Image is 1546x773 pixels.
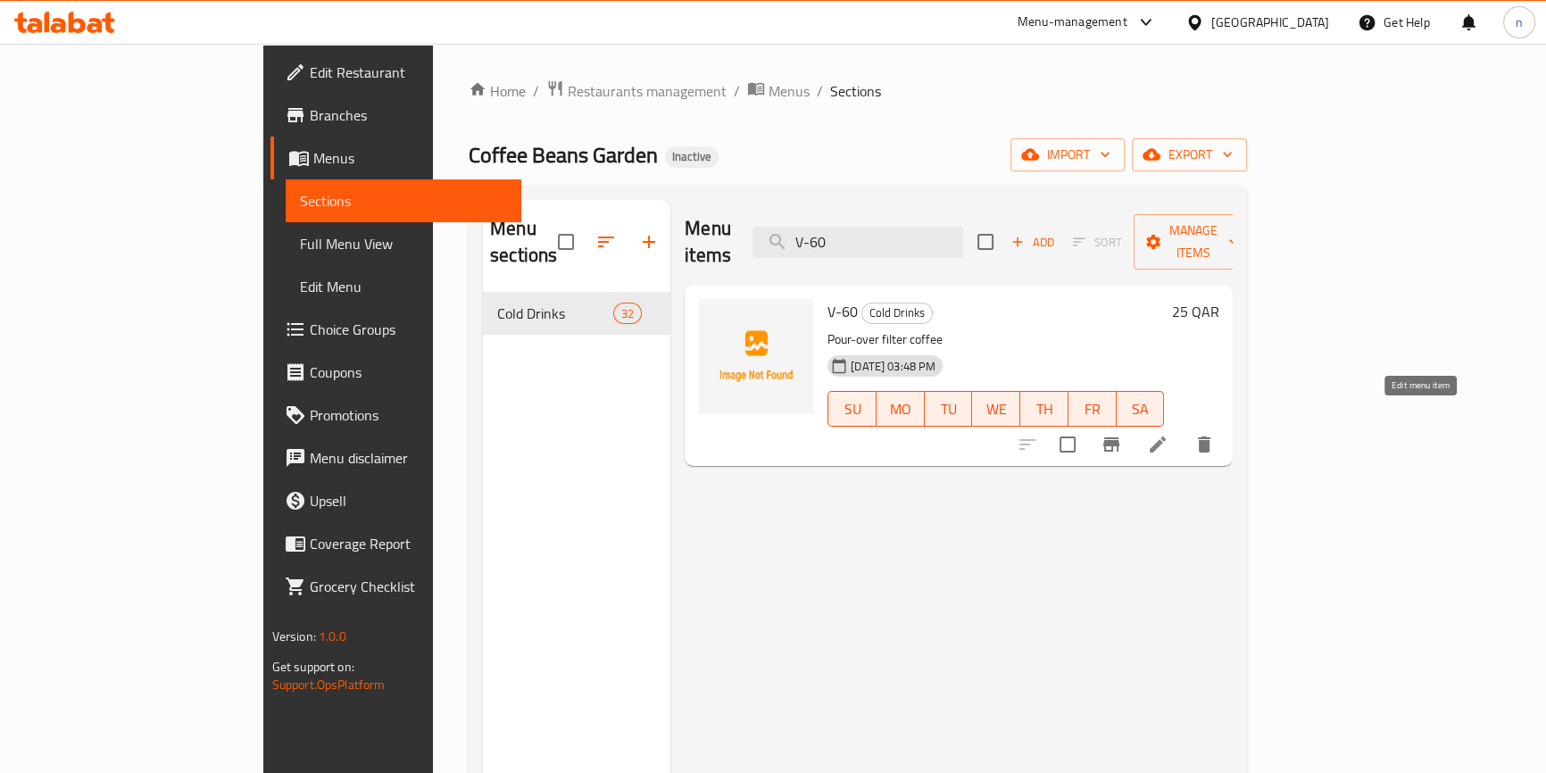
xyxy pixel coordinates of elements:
span: Manage items [1148,220,1239,264]
span: Sections [300,190,507,212]
div: Menu-management [1018,12,1127,33]
span: Coupons [310,362,507,383]
span: Upsell [310,490,507,511]
div: Cold Drinks32 [483,292,670,335]
a: Edit Restaurant [270,51,521,94]
button: TH [1020,391,1068,427]
span: Version: [272,625,316,648]
span: Sections [830,80,881,102]
a: Promotions [270,394,521,436]
span: Select to update [1049,426,1086,463]
span: Choice Groups [310,319,507,340]
button: FR [1068,391,1117,427]
a: Menus [270,137,521,179]
button: Add section [628,220,670,263]
span: TU [932,396,966,422]
span: Restaurants management [568,80,727,102]
span: TH [1027,396,1061,422]
input: search [752,227,963,258]
h2: Menu sections [490,215,558,269]
span: Promotions [310,404,507,426]
span: n [1516,12,1523,32]
span: V-60 [827,298,858,325]
button: delete [1183,423,1226,466]
span: Menu disclaimer [310,447,507,469]
a: Restaurants management [546,79,727,103]
span: import [1025,144,1110,166]
button: WE [972,391,1020,427]
span: Grocery Checklist [310,576,507,597]
a: Full Menu View [286,222,521,265]
h2: Menu items [685,215,731,269]
h6: 25 QAR [1171,299,1218,324]
span: 1.0.0 [319,625,346,648]
span: [DATE] 03:48 PM [844,358,943,375]
a: Menus [747,79,810,103]
span: export [1146,144,1233,166]
span: Cold Drinks [862,303,932,323]
a: Branches [270,94,521,137]
span: SU [835,396,869,422]
span: SA [1124,396,1158,422]
span: Select all sections [547,223,585,261]
button: SA [1117,391,1165,427]
a: Coverage Report [270,522,521,565]
button: MO [877,391,925,427]
div: Cold Drinks [861,303,933,324]
span: Branches [310,104,507,126]
span: Select section [967,223,1004,261]
span: Add item [1004,229,1061,256]
li: / [734,80,740,102]
a: Menu disclaimer [270,436,521,479]
a: Choice Groups [270,308,521,351]
a: Support.OpsPlatform [272,673,386,696]
button: Branch-specific-item [1090,423,1133,466]
button: import [1010,138,1125,171]
span: Inactive [665,149,719,164]
span: WE [979,396,1013,422]
span: MO [884,396,918,422]
nav: breadcrumb [469,79,1247,103]
a: Edit Menu [286,265,521,308]
li: / [533,80,539,102]
button: SU [827,391,877,427]
span: Get support on: [272,655,354,678]
li: / [817,80,823,102]
p: Pour-over filter coffee [827,328,1164,351]
span: Menus [313,147,507,169]
span: FR [1076,396,1110,422]
a: Coupons [270,351,521,394]
a: Grocery Checklist [270,565,521,608]
nav: Menu sections [483,285,670,342]
a: Upsell [270,479,521,522]
span: 32 [614,305,641,322]
span: Select section first [1061,229,1134,256]
div: Inactive [665,146,719,168]
span: Coverage Report [310,533,507,554]
div: items [613,303,642,324]
button: Add [1004,229,1061,256]
span: Edit Menu [300,276,507,297]
div: [GEOGRAPHIC_DATA] [1211,12,1329,32]
button: TU [925,391,973,427]
span: Cold Drinks [497,303,613,324]
a: Sections [286,179,521,222]
span: Full Menu View [300,233,507,254]
button: export [1132,138,1247,171]
img: V-60 [699,299,813,413]
span: Edit Restaurant [310,62,507,83]
span: Menus [769,80,810,102]
span: Add [1009,232,1057,253]
button: Manage items [1134,214,1253,270]
span: Coffee Beans Garden [469,135,658,175]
